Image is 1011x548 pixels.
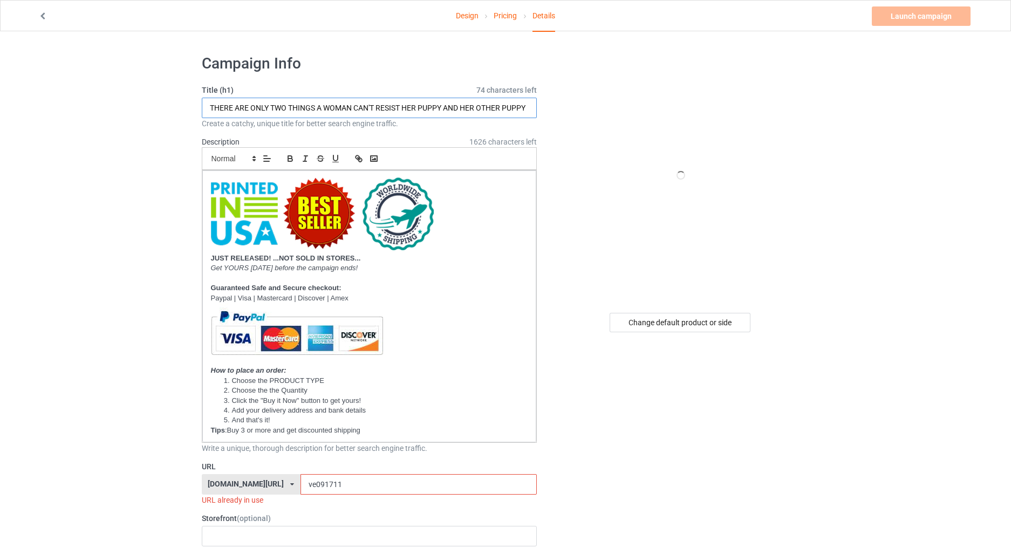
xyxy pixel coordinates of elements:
a: Design [456,1,479,31]
span: (optional) [237,514,271,523]
strong: Tips [211,426,226,434]
div: Details [532,1,555,32]
div: Change default product or side [610,313,750,332]
strong: JUST RELEASED! ...NOT SOLD IN STORES... [211,254,361,262]
a: Pricing [494,1,517,31]
h1: Campaign Info [202,54,537,73]
p: :Buy 3 or more and get discounted shipping [211,426,528,436]
span: 1626 characters left [469,136,537,147]
p: Paypal | Visa | Mastercard | Discover | Amex [211,293,528,304]
div: [DOMAIN_NAME][URL] [208,480,284,488]
em: How to place an order: [211,366,286,374]
li: And that's it! [221,415,528,425]
em: Get YOURS [DATE] before the campaign ends! [211,264,358,272]
strong: Guaranteed Safe and Secure checkout: [211,284,341,292]
li: Choose the PRODUCT TYPE [221,376,528,386]
img: 0f398873-31b8-474e-a66b-c8d8c57c2412 [211,177,434,250]
label: Description [202,138,240,146]
div: URL already in use [202,495,537,505]
div: Create a catchy, unique title for better search engine traffic. [202,118,537,129]
label: Storefront [202,513,537,524]
li: Click the "Buy it Now" button to get yours! [221,396,528,406]
li: Add your delivery address and bank details [221,406,528,415]
label: URL [202,461,537,472]
label: Title (h1) [202,85,537,95]
div: Write a unique, thorough description for better search engine traffic. [202,443,537,454]
li: Choose the the Quantity [221,386,528,395]
span: 74 characters left [476,85,537,95]
img: AM_mc_vs_dc_ae.jpg [211,303,383,362]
